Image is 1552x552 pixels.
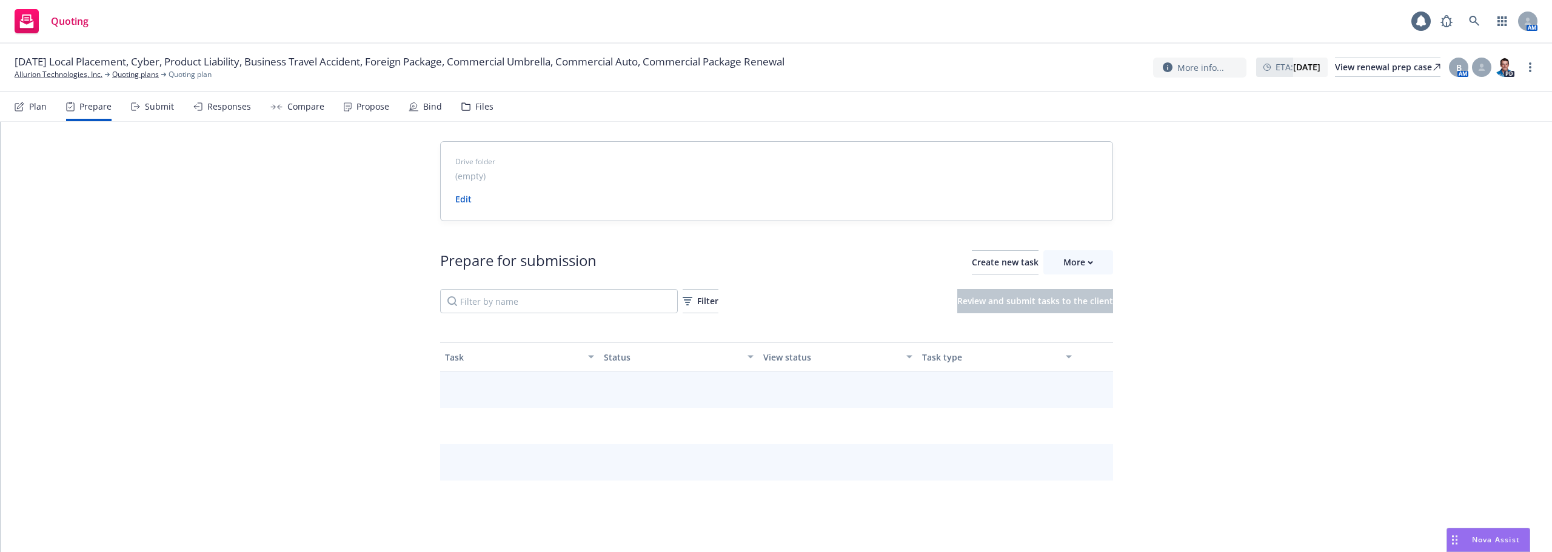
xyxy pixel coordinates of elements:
div: Filter [683,290,718,313]
a: Quoting [10,4,93,38]
span: B [1456,61,1462,74]
div: Propose [356,102,389,111]
div: Drag to move [1447,528,1462,551]
span: More info... [1177,61,1224,74]
span: Drive folder [455,156,1098,167]
div: View status [763,351,900,364]
button: More info... [1153,58,1246,78]
div: Task type [922,351,1059,364]
button: Create new task [972,250,1039,274]
a: more [1523,60,1537,75]
input: Filter by name [440,289,678,313]
span: Nova Assist [1472,534,1520,545]
span: Quoting [51,16,89,26]
button: Nova Assist [1447,528,1530,552]
div: Prepare for submission [440,250,597,274]
span: [DATE] Local Placement, Cyber, Product Liability, Business Travel Accident, Foreign Package, Comm... [15,55,784,69]
div: View renewal prep case [1335,58,1440,76]
button: Task [440,342,600,371]
span: Quoting plan [169,69,212,80]
div: Submit [145,102,174,111]
div: Status [604,351,740,364]
span: Create new task [972,256,1039,268]
button: Task type [917,342,1077,371]
a: Allurion Technologies, Inc. [15,69,102,80]
div: Task [445,351,581,364]
div: Compare [287,102,324,111]
div: Files [475,102,493,111]
div: Plan [29,102,47,111]
div: Bind [423,102,442,111]
div: Prepare [79,102,112,111]
span: (empty) [455,170,486,182]
button: More [1043,250,1113,274]
a: Quoting plans [112,69,159,80]
span: ETA : [1276,61,1320,73]
strong: [DATE] [1293,61,1320,73]
a: Edit [455,193,472,205]
a: Switch app [1490,9,1514,33]
button: Filter [683,289,718,313]
img: photo [1495,58,1514,77]
a: View renewal prep case [1335,58,1440,77]
span: Review and submit tasks to the client [957,295,1113,307]
a: Search [1462,9,1487,33]
button: Status [599,342,758,371]
div: More [1063,251,1093,274]
button: Review and submit tasks to the client [957,289,1113,313]
div: Responses [207,102,251,111]
button: View status [758,342,918,371]
a: Report a Bug [1434,9,1459,33]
